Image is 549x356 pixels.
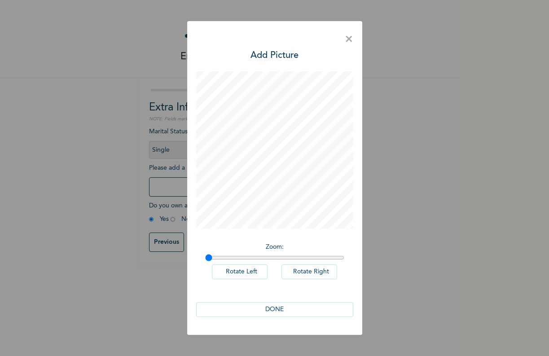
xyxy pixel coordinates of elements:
button: Rotate Left [212,264,268,279]
button: DONE [196,302,353,317]
h3: Add Picture [250,49,299,62]
span: Please add a recent Passport Photograph [149,165,311,201]
span: × [345,30,353,49]
p: Zoom : [205,242,344,252]
button: Rotate Right [281,264,337,279]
